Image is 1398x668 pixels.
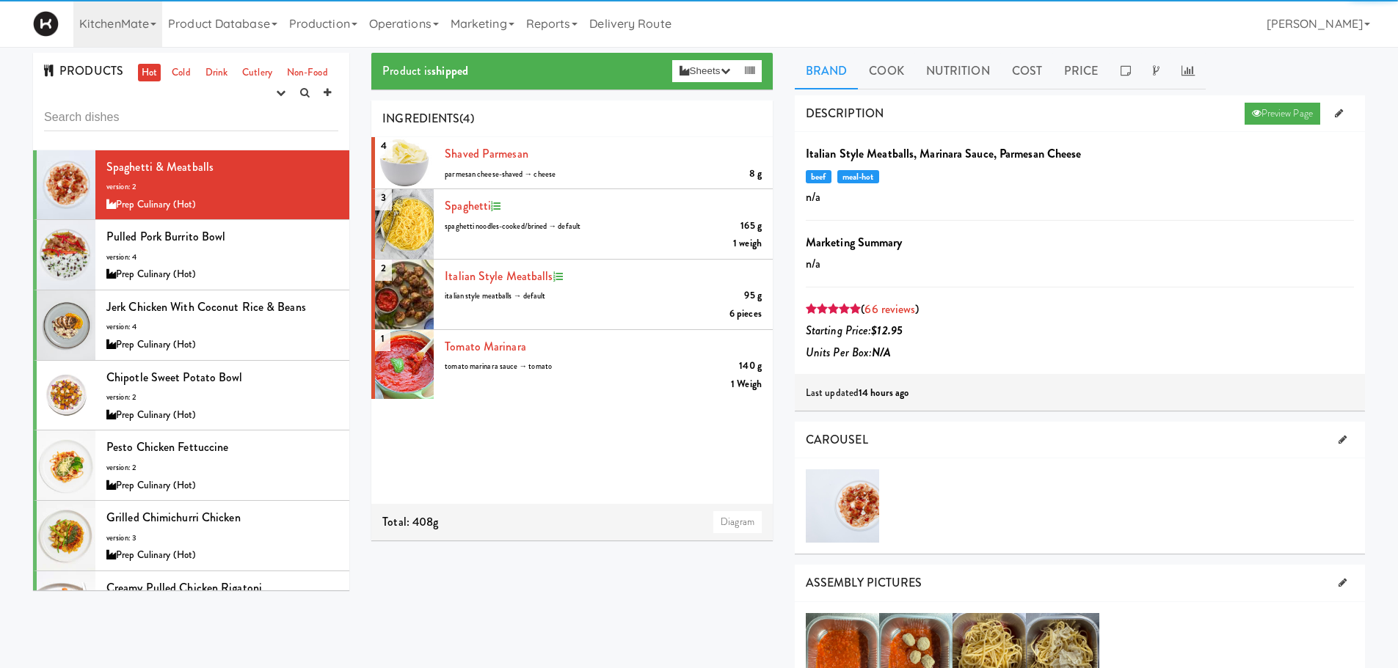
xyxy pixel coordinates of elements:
[806,344,892,361] i: Units Per Box:
[33,220,349,290] li: Pulled Pork Burrito Bowlversion: 4Prep Culinary (Hot)
[1053,53,1110,89] a: Price
[740,217,762,235] div: 165 g
[806,234,903,251] b: Marketing Summary
[729,305,762,323] div: 6 pieces
[106,196,338,214] div: Prep Culinary (Hot)
[106,265,338,284] div: Prep Culinary (Hot)
[806,322,903,339] i: Starting Price:
[837,170,879,183] span: meal-hot
[749,165,762,183] div: 8 g
[731,375,762,394] div: 1 Weigh
[859,386,909,400] b: 14 hours ago
[106,298,306,315] span: Jerk Chicken with Coconut Rice & Beans
[432,62,468,79] b: shipped
[33,501,349,571] li: Grilled Chimichurri Chickenversion: 3Prep Culinary (Hot)
[491,202,500,211] i: Recipe
[371,260,773,330] li: 2Italian Style Meatballs95 gitalian style meatballs → default6 pieces
[806,298,1354,320] div: ( )
[44,104,338,131] input: Search dishes
[1245,103,1320,125] a: Preview Page
[106,579,262,596] span: Creamy Pulled Chicken Rigatoni
[795,53,859,89] a: Brand
[375,255,392,281] span: 2
[872,344,891,361] b: N/A
[806,574,922,591] span: ASSEMBLY PICTURES
[864,301,915,318] a: 66 reviews
[168,64,194,82] a: Cold
[733,235,762,253] div: 1 weigh
[106,392,136,403] span: version: 2
[106,158,214,175] span: Spaghetti & Meatballs
[445,197,491,214] a: spaghetti
[382,110,459,127] span: INGREDIENTS
[138,64,161,82] a: Hot
[371,330,773,400] li: 1Tomato Marinara140 gtomato marinara sauce → tomato1 Weigh
[375,185,392,210] span: 3
[106,406,338,425] div: Prep Culinary (Hot)
[44,62,123,79] span: PRODUCTS
[806,186,1354,208] p: n/a
[283,64,332,82] a: Non-Food
[1001,53,1053,89] a: Cost
[806,253,1354,275] p: n/a
[106,369,243,386] span: Chipotle Sweet Potato Bowl
[445,145,528,162] a: Shaved Parmesan
[459,110,473,127] span: (4)
[713,511,762,533] a: Diagram
[871,322,903,339] b: $12.95
[445,169,556,180] span: parmesan cheese-shaved → cheese
[106,252,136,263] span: version: 4
[106,532,136,543] span: version: 3
[382,513,438,530] span: Total: 408g
[106,438,228,455] span: Pesto Chicken Fettuccine
[806,431,868,448] span: CAROUSEL
[33,290,349,361] li: Jerk Chicken with Coconut Rice & Beansversion: 4Prep Culinary (Hot)
[106,336,338,354] div: Prep Culinary (Hot)
[382,62,468,79] span: Product is
[371,137,773,189] li: 4Shaved Parmesan8 gparmesan cheese-shaved → cheese
[445,361,552,372] span: tomato marinara sauce → tomato
[33,361,349,431] li: Chipotle Sweet Potato Bowlversion: 2Prep Culinary (Hot)
[858,53,914,89] a: Cook
[739,357,762,375] div: 140 g
[106,509,241,526] span: Grilled Chimichurri Chicken
[106,546,338,565] div: Prep Culinary (Hot)
[806,386,909,400] span: Last updated
[106,321,136,332] span: version: 4
[371,189,773,260] li: 3spaghetti165 gspaghetti noodles-cooked/brined → default1 weigh
[672,60,737,82] button: Sheets
[106,477,338,495] div: Prep Culinary (Hot)
[445,221,580,232] span: spaghetti noodles-cooked/brined → default
[445,268,553,285] a: Italian Style Meatballs
[33,150,349,221] li: Spaghetti & Meatballsversion: 2Prep Culinary (Hot)
[33,430,349,501] li: Pesto Chicken Fettuccineversion: 2Prep Culinary (Hot)
[806,170,831,183] span: beef
[33,571,349,642] li: Creamy Pulled Chicken Rigatoniversion: 3Prep Culinary (Hot)
[106,181,136,192] span: version: 2
[202,64,232,82] a: Drink
[106,228,225,245] span: Pulled Pork Burrito Bowl
[375,326,390,351] span: 1
[445,338,526,355] a: Tomato Marinara
[375,133,393,158] span: 4
[33,11,59,37] img: Micromart
[806,105,884,122] span: DESCRIPTION
[106,462,136,473] span: version: 2
[915,53,1001,89] a: Nutrition
[744,287,761,305] div: 95 g
[239,64,276,82] a: Cutlery
[445,290,545,301] span: italian style meatballs → default
[553,272,563,282] i: Recipe
[806,145,1082,162] b: Italian Style Meatballs, Marinara Sauce, Parmesan Cheese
